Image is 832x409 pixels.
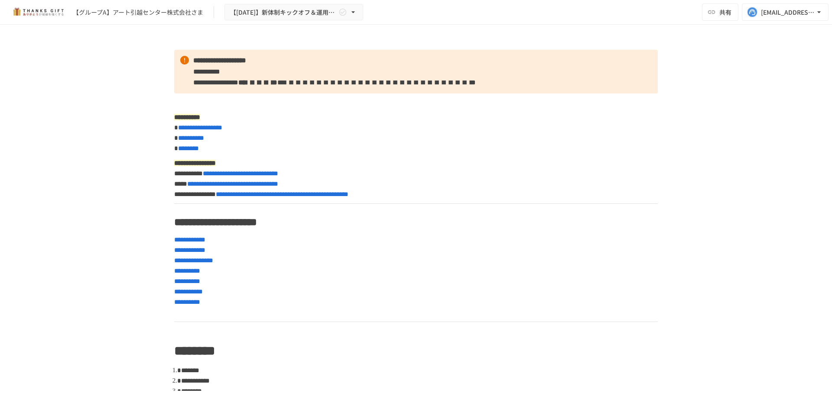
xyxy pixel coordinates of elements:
button: 【[DATE]】新体制キックオフ＆運用状況 [224,4,363,21]
img: mMP1OxWUAhQbsRWCurg7vIHe5HqDpP7qZo7fRoNLXQh [10,5,66,19]
span: 【[DATE]】新体制キックオフ＆運用状況 [230,7,337,18]
span: 共有 [719,7,731,17]
div: [EMAIL_ADDRESS][DOMAIN_NAME] [761,7,815,18]
button: [EMAIL_ADDRESS][DOMAIN_NAME] [742,3,829,21]
button: 共有 [702,3,738,21]
div: 【グループA】アート引越センター株式会社さま [73,8,203,17]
